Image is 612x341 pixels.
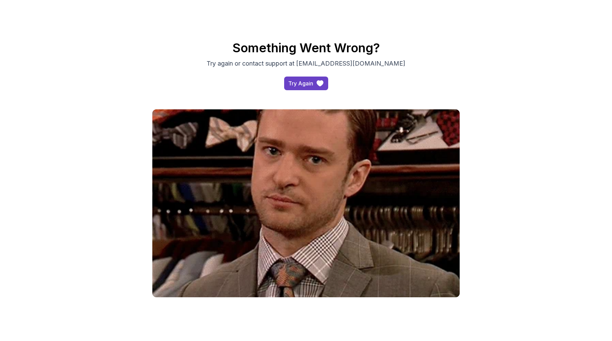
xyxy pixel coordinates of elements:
[67,41,545,55] h2: Something Went Wrong?
[284,77,328,90] a: access-dashboard
[191,59,421,68] p: Try again or contact support at [EMAIL_ADDRESS][DOMAIN_NAME]
[152,109,460,297] img: gif
[288,79,313,87] div: Try Again
[284,77,328,90] button: Try Again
